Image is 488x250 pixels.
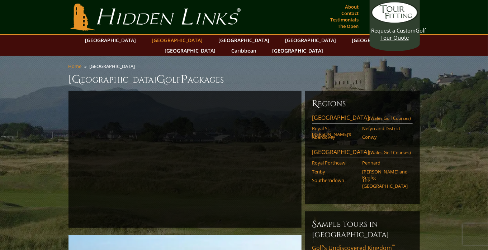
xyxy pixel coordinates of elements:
[392,243,395,249] sup: ™
[349,35,407,45] a: [GEOGRAPHIC_DATA]
[312,148,413,158] a: [GEOGRAPHIC_DATA](Wales Golf Courses)
[68,72,420,87] h1: [GEOGRAPHIC_DATA] olf ackages
[161,45,219,56] a: [GEOGRAPHIC_DATA]
[371,2,418,41] a: Request a CustomGolf Tour Quote
[282,35,340,45] a: [GEOGRAPHIC_DATA]
[363,160,408,166] a: Pennard
[148,35,207,45] a: [GEOGRAPHIC_DATA]
[157,72,166,87] span: G
[312,169,358,175] a: Tenby
[312,98,413,109] h6: Regions
[363,169,408,181] a: [PERSON_NAME] and Kenfig
[76,98,294,221] iframe: Sir-Nick-on-Wales
[363,177,408,189] a: The [GEOGRAPHIC_DATA]
[340,8,361,18] a: Contact
[312,177,358,183] a: Southerndown
[312,219,413,240] h6: Sample Tours in [GEOGRAPHIC_DATA]
[363,126,408,131] a: Nefyn and District
[181,72,188,87] span: P
[228,45,260,56] a: Caribbean
[82,35,140,45] a: [GEOGRAPHIC_DATA]
[344,2,361,12] a: About
[336,21,361,31] a: The Open
[90,63,138,69] li: [GEOGRAPHIC_DATA]
[369,115,411,121] span: (Wales Golf Courses)
[329,15,361,25] a: Testimonials
[312,160,358,166] a: Royal Porthcawl
[269,45,327,56] a: [GEOGRAPHIC_DATA]
[312,126,358,137] a: Royal St. [PERSON_NAME]’s
[371,27,416,34] span: Request a Custom
[363,134,408,140] a: Conwy
[215,35,273,45] a: [GEOGRAPHIC_DATA]
[312,134,358,140] a: Aberdovey
[369,149,411,156] span: (Wales Golf Courses)
[312,114,413,124] a: [GEOGRAPHIC_DATA](Wales Golf Courses)
[68,63,82,69] a: Home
